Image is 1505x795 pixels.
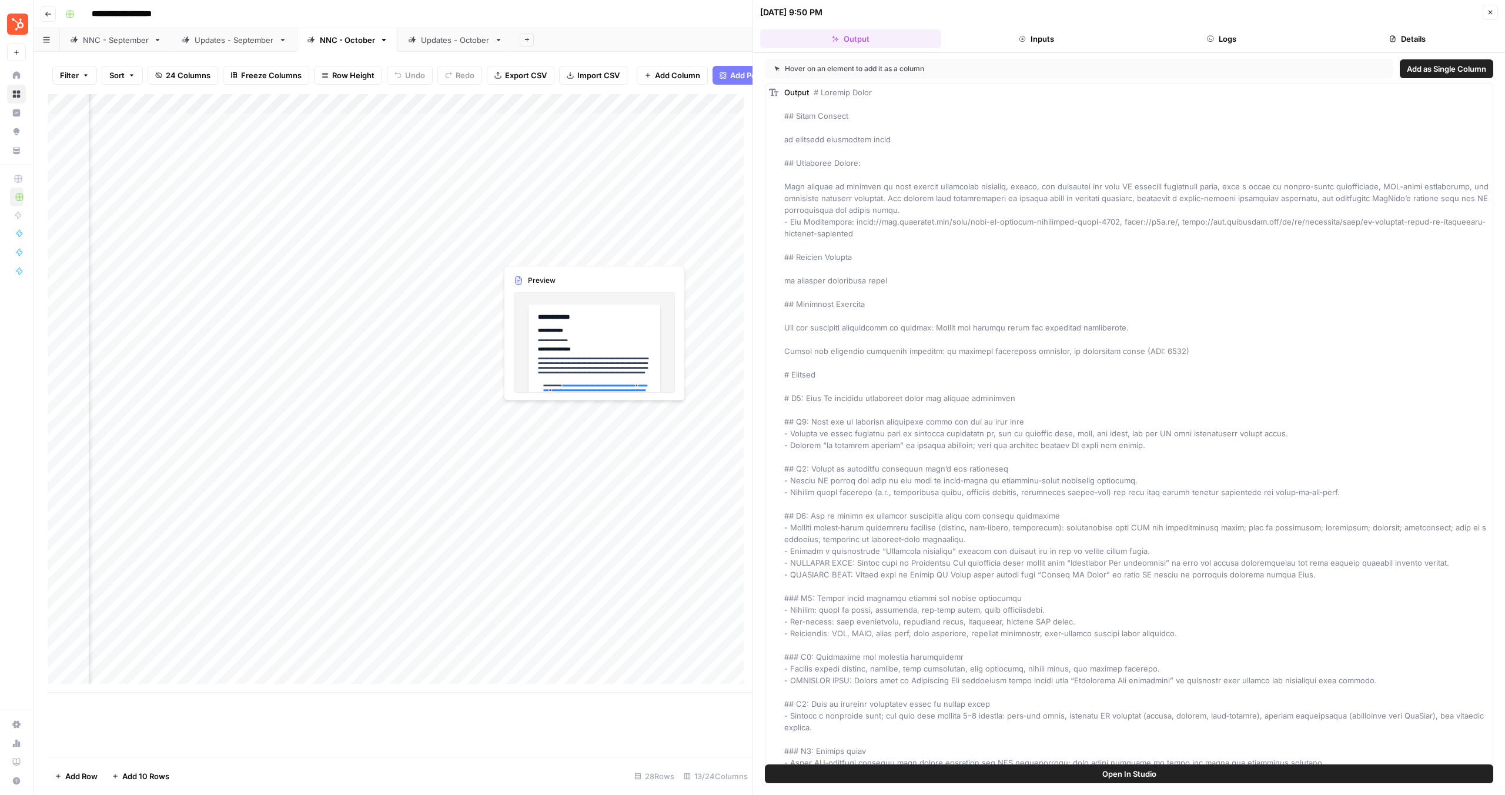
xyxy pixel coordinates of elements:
button: Filter [52,66,97,85]
button: Workspace: Blog Content Action Plan [7,9,26,39]
span: Row Height [332,69,374,81]
span: Redo [456,69,474,81]
span: Add 10 Rows [122,770,169,782]
span: Export CSV [505,69,547,81]
span: Import CSV [577,69,620,81]
button: Help + Support [7,771,26,790]
span: Freeze Columns [241,69,302,81]
span: Open In Studio [1102,768,1156,780]
button: 24 Columns [148,66,218,85]
button: Row Height [314,66,382,85]
button: Output [760,29,941,48]
span: 24 Columns [166,69,210,81]
a: Settings [7,715,26,734]
button: Undo [387,66,433,85]
div: Hover on an element to add it as a column [774,64,1154,74]
button: Sort [102,66,143,85]
div: 28 Rows [630,767,679,786]
div: 13/24 Columns [679,767,752,786]
img: Blog Content Action Plan Logo [7,14,28,35]
button: Freeze Columns [223,66,309,85]
span: Add Row [65,770,98,782]
a: Home [7,66,26,85]
span: Add Column [655,69,700,81]
span: Add as Single Column [1407,63,1486,75]
a: Usage [7,734,26,753]
span: Undo [405,69,425,81]
button: Add Column [637,66,708,85]
button: Inputs [946,29,1127,48]
div: NNC - September [83,34,149,46]
div: [DATE] 9:50 PM [760,6,822,18]
a: Browse [7,85,26,103]
button: Add 10 Rows [105,767,176,786]
button: Export CSV [487,66,554,85]
span: Filter [60,69,79,81]
span: Add Power Agent [730,69,794,81]
div: Updates - September [195,34,274,46]
button: Add as Single Column [1400,59,1493,78]
button: Add Row [48,767,105,786]
a: Learning Hub [7,753,26,771]
a: NNC - September [60,28,172,52]
button: Details [1317,29,1498,48]
div: NNC - October [320,34,375,46]
a: Opportunities [7,122,26,141]
div: Updates - October [421,34,490,46]
span: Output [784,88,809,97]
button: Redo [437,66,482,85]
a: NNC - October [297,28,398,52]
button: Logs [1132,29,1313,48]
button: Open In Studio [765,764,1493,783]
button: Add Power Agent [713,66,801,85]
a: Updates - October [398,28,513,52]
span: Sort [109,69,125,81]
button: Import CSV [559,66,627,85]
a: Insights [7,103,26,122]
a: Your Data [7,141,26,160]
a: Updates - September [172,28,297,52]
